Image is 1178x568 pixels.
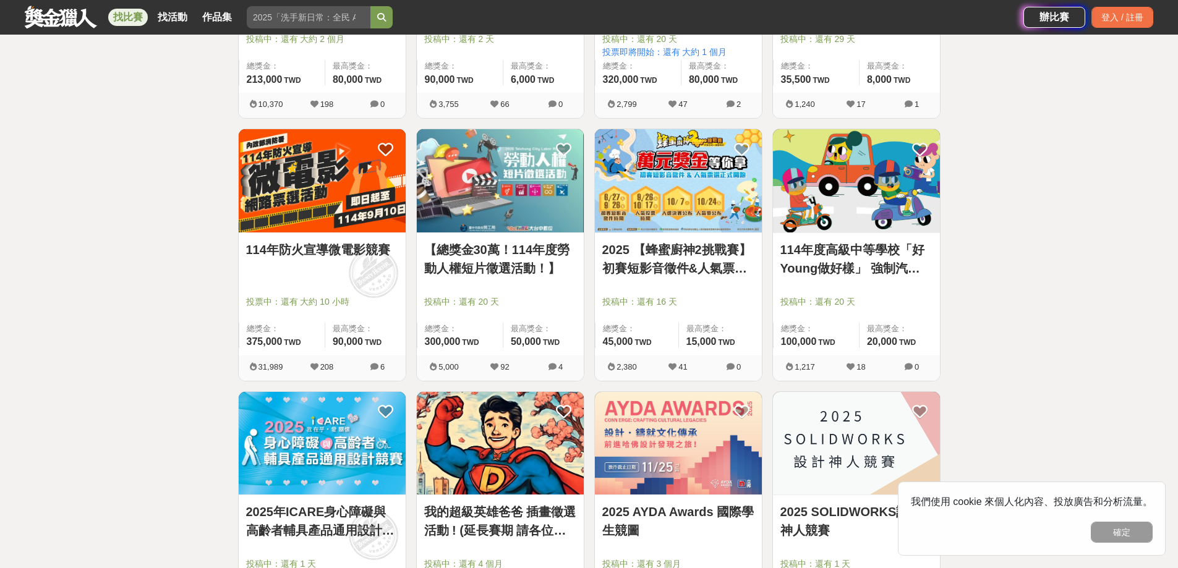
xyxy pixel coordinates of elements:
span: 最高獎金： [867,60,933,72]
span: 投稿中：還有 大約 2 個月 [246,33,398,46]
img: Cover Image [417,392,584,495]
a: 辦比賽 [1023,7,1085,28]
span: TWD [365,76,382,85]
a: Cover Image [417,129,584,233]
span: 100,000 [781,336,817,347]
span: 投票即將開始：還有 大約 1 個月 [602,46,754,59]
span: TWD [818,338,835,347]
span: TWD [894,76,910,85]
span: 6 [380,362,385,371]
a: 找活動 [153,9,192,26]
span: TWD [640,76,657,85]
span: 最高獎金： [333,323,398,335]
img: Cover Image [239,129,406,232]
span: 47 [678,100,687,109]
a: 找比賽 [108,9,148,26]
span: 320,000 [603,74,639,85]
span: 0 [915,362,919,371]
span: TWD [365,338,382,347]
span: TWD [899,338,916,347]
span: 18 [856,362,865,371]
span: 總獎金： [425,323,495,335]
input: 2025「洗手新日常：全民 ALL IN」洗手歌全台徵選 [247,6,370,28]
a: 2025 AYDA Awards 國際學生競圖 [602,502,754,540]
span: 0 [558,100,563,109]
img: Cover Image [595,392,762,495]
a: Cover Image [417,392,584,496]
a: 【總獎金30萬！114年度勞動人權短片徵選活動！】 [424,240,576,278]
a: Cover Image [773,129,940,233]
img: Cover Image [239,392,406,495]
span: TWD [462,338,479,347]
span: TWD [284,76,301,85]
span: 最高獎金： [867,323,933,335]
span: 最高獎金： [686,323,754,335]
span: 6,000 [511,74,536,85]
span: 2,380 [617,362,637,371]
span: 3,755 [438,100,459,109]
span: 41 [678,362,687,371]
span: 投稿中：還有 20 天 [424,295,576,308]
span: 1 [915,100,919,109]
span: 50,000 [511,336,541,347]
a: 我的超級英雄爸爸 插畫徵選活動 ! (延長賽期 請各位踴躍參與) [424,502,576,540]
span: 最高獎金： [511,323,576,335]
button: 確定 [1091,522,1153,543]
a: 2025 SOLIDWORKS設計神人競賽 [780,502,933,540]
span: 1,240 [795,100,815,109]
a: Cover Image [239,392,406,496]
span: 投票中：還有 大約 10 小時 [246,295,398,308]
span: 2,799 [617,100,637,109]
span: 我們使用 cookie 來個人化內容、投放廣告和分析流量。 [911,496,1153,507]
span: 213,000 [247,74,283,85]
span: 375,000 [247,336,283,347]
span: 總獎金： [781,323,851,335]
span: TWD [284,338,301,347]
span: 最高獎金： [511,60,576,72]
span: TWD [537,76,554,85]
span: 總獎金： [247,60,317,72]
img: Cover Image [773,129,940,232]
span: 198 [320,100,334,109]
span: TWD [813,76,829,85]
span: 90,000 [333,336,363,347]
a: 作品集 [197,9,237,26]
span: 66 [500,100,509,109]
span: TWD [721,76,738,85]
span: 1,217 [795,362,815,371]
span: 投稿中：還有 20 天 [602,33,754,46]
a: Cover Image [239,129,406,233]
span: 最高獎金： [689,60,754,72]
span: TWD [543,338,560,347]
span: 總獎金： [603,323,671,335]
span: TWD [456,76,473,85]
span: 10,370 [258,100,283,109]
span: 投稿中：還有 29 天 [780,33,933,46]
a: 114年度高級中等學校「好Young做好樣」 強制汽車責任保險宣導短片徵選活動 [780,240,933,278]
span: 20,000 [867,336,897,347]
span: 300,000 [425,336,461,347]
span: 總獎金： [247,323,317,335]
span: 總獎金： [425,60,495,72]
img: Cover Image [773,392,940,495]
span: 0 [736,362,741,371]
span: 45,000 [603,336,633,347]
span: 80,000 [689,74,719,85]
span: TWD [634,338,651,347]
div: 登入 / 註冊 [1091,7,1153,28]
a: 114年防火宣導微電影競賽 [246,240,398,259]
span: 90,000 [425,74,455,85]
span: 4 [558,362,563,371]
a: Cover Image [595,392,762,496]
span: 17 [856,100,865,109]
span: 15,000 [686,336,717,347]
span: 投稿中：還有 20 天 [780,295,933,308]
span: 0 [380,100,385,109]
span: 總獎金： [603,60,673,72]
a: Cover Image [595,129,762,233]
a: 2025 【蜂蜜廚神2挑戰賽】初賽短影音徵件&人氣票選正式開跑！ [602,240,754,278]
span: 8,000 [867,74,892,85]
span: 投稿中：還有 2 天 [424,33,576,46]
span: 投稿中：還有 16 天 [602,295,754,308]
